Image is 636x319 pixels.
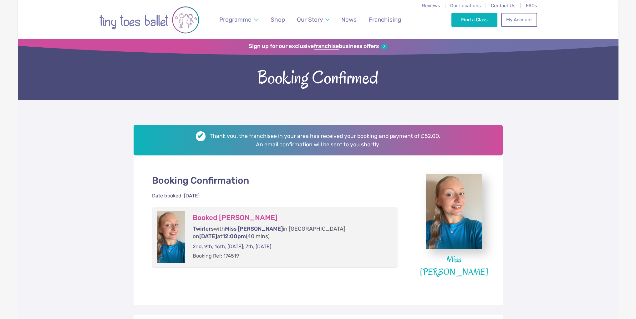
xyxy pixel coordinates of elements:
span: Our Story [297,16,323,23]
span: Booking Confirmed [18,66,618,87]
span: [DATE] [199,233,217,239]
a: Our Story [294,12,332,27]
a: Find a Class [451,13,497,27]
span: Shop [271,16,285,23]
h2: Thank you, the franchisee in your area has received your booking and payment of £52.00. An email ... [134,125,503,155]
a: Our Locations [450,3,481,8]
a: News [338,12,360,27]
a: My Account [501,13,537,27]
p: Booking Ref: 174519 [193,253,385,259]
span: Miss [PERSON_NAME] [225,226,283,232]
a: Reviews [422,3,440,8]
a: Shop [267,12,288,27]
img: tiny toes ballet [99,4,199,36]
p: Booking Confirmation [152,174,398,187]
a: Franchising [366,12,404,27]
span: Franchising [369,16,401,23]
span: 12:00pm [222,233,246,239]
a: Sign up for our exclusivefranchisebusiness offers [249,43,387,50]
a: Programme [216,12,261,27]
h3: Booked [PERSON_NAME] [193,213,385,222]
span: Twirlers [193,226,214,232]
p: with in [GEOGRAPHIC_DATA] on at (40 mins) [193,225,385,240]
span: Programme [219,16,252,23]
a: Contact Us [491,3,516,8]
a: FAQs [526,3,537,8]
p: 2nd, 9th, 16th, [DATE]; 7th, [DATE] [193,243,385,250]
figcaption: Miss [PERSON_NAME] [416,253,491,279]
span: News [341,16,357,23]
strong: franchise [314,43,339,50]
img: website_image_-_liv.jpg [426,174,482,249]
div: Date booked: [DATE] [152,192,200,199]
